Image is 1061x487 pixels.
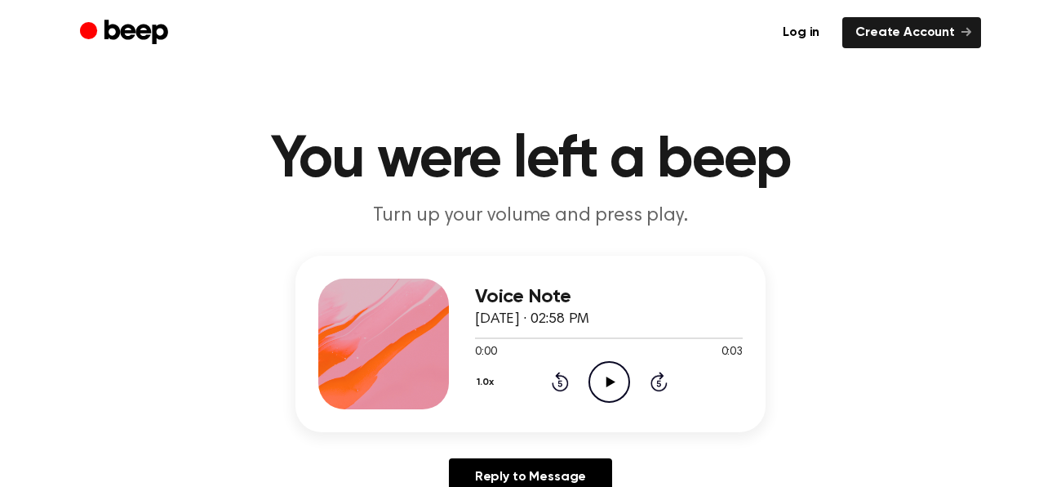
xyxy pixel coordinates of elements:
h3: Voice Note [475,286,743,308]
h1: You were left a beep [113,131,948,190]
span: 0:00 [475,344,496,361]
a: Beep [80,17,172,49]
a: Log in [770,17,832,48]
span: 0:03 [721,344,743,361]
span: [DATE] · 02:58 PM [475,312,589,327]
button: 1.0x [475,369,500,396]
a: Create Account [842,17,981,48]
p: Turn up your volume and press play. [217,203,844,230]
